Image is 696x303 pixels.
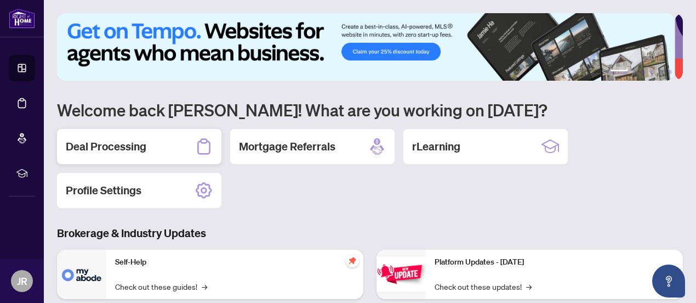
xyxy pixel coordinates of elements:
button: 3 [641,70,646,74]
button: 2 [632,70,637,74]
h2: Mortgage Referrals [239,139,335,154]
img: Slide 0 [57,13,675,81]
img: logo [9,8,35,29]
p: Self-Help [115,256,355,268]
h2: rLearning [412,139,460,154]
button: 1 [611,70,628,74]
button: 5 [659,70,663,74]
h3: Brokerage & Industry Updates [57,226,683,241]
a: Check out these guides!→ [115,280,207,293]
img: Platform Updates - June 23, 2025 [376,257,426,291]
h2: Profile Settings [66,183,141,198]
img: Self-Help [57,250,106,299]
h2: Deal Processing [66,139,146,154]
a: Check out these updates!→ [435,280,532,293]
button: 4 [650,70,654,74]
span: → [526,280,532,293]
h1: Welcome back [PERSON_NAME]! What are you working on [DATE]? [57,99,683,120]
button: Open asap [652,265,685,298]
span: → [202,280,207,293]
span: JR [17,273,27,289]
span: pushpin [346,254,359,267]
button: 6 [668,70,672,74]
p: Platform Updates - [DATE] [435,256,674,268]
